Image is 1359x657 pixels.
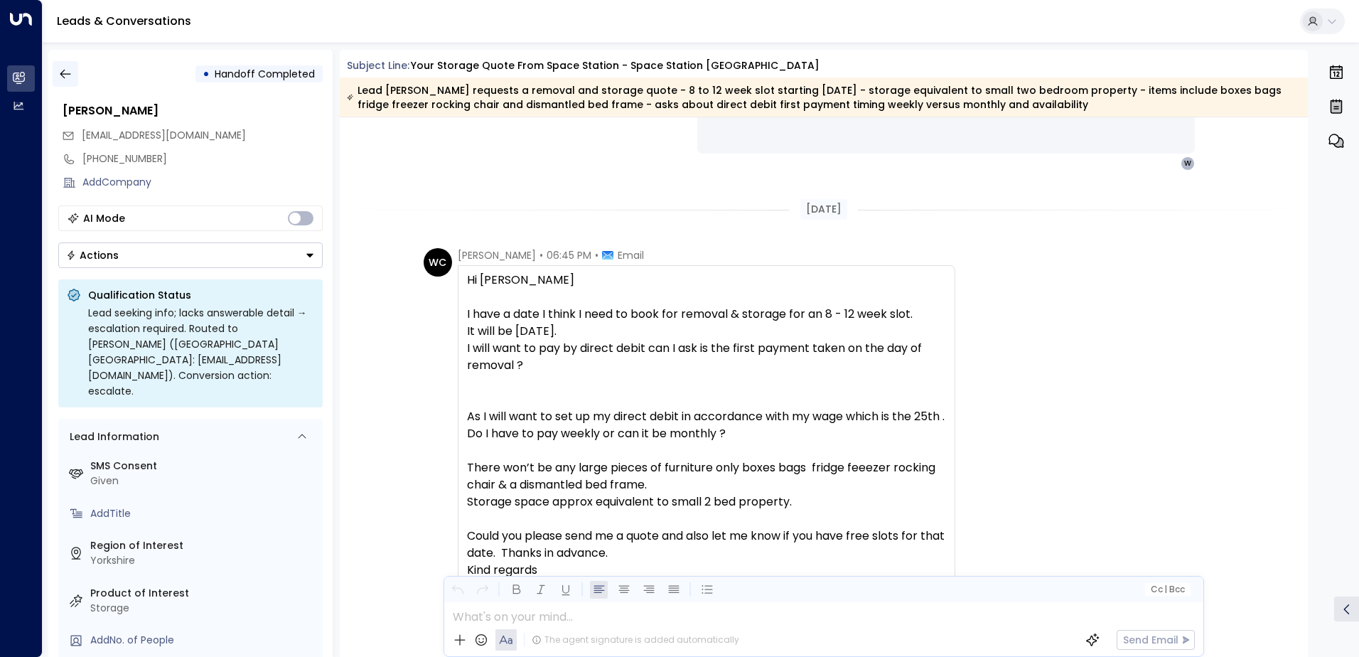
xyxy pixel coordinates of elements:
div: • [203,61,210,87]
button: Cc|Bcc [1144,583,1190,597]
button: Actions [58,242,323,268]
button: Undo [448,581,466,599]
div: [DATE] [800,199,847,220]
div: [PERSON_NAME] [63,102,323,119]
div: AddNo. of People [90,633,317,648]
div: Lead seeking info; lacks answerable detail → escalation required. Routed to [PERSON_NAME] ([GEOGR... [88,305,314,399]
label: Region of Interest [90,538,317,553]
div: As I will want to set up my direct debit in accordance with my wage which is the 25th . [467,408,946,425]
div: Do I have to pay weekly or can it be monthly ? [467,425,946,442]
div: AddTitle [90,506,317,521]
span: 06:45 PM [547,248,591,262]
div: [PHONE_NUMBER] [82,151,323,166]
span: Subject Line: [347,58,409,73]
div: Kind regards [467,562,946,579]
div: Lead [PERSON_NAME] requests a removal and storage quote - 8 to 12 week slot starting [DATE] - sto... [347,83,1300,112]
button: Redo [473,581,491,599]
div: Your storage quote from Space Station - Space Station [GEOGRAPHIC_DATA] [411,58,820,73]
div: There won’t be any large pieces of furniture only boxes bags fridge feeezer rocking chair & a dis... [467,459,946,511]
span: Handoff Completed [215,67,315,81]
div: Button group with a nested menu [58,242,323,268]
div: The agent signature is added automatically [532,634,739,646]
div: AddCompany [82,175,323,190]
div: Actions [66,249,119,262]
span: wendychampo@icloud.com [82,128,246,143]
div: Storage [90,601,317,616]
div: Yorkshire [90,553,317,568]
a: Leads & Conversations [57,13,191,29]
div: W [1181,156,1195,171]
label: Product of Interest [90,586,317,601]
div: AI Mode [83,211,125,225]
span: • [595,248,598,262]
label: SMS Consent [90,459,317,474]
div: Given [90,474,317,488]
div: Could you please send me a quote and also let me know if you have free slots for that date. Thank... [467,528,946,562]
div: WC [424,248,452,277]
span: • [539,248,543,262]
p: Qualification Status [88,288,314,302]
div: I have a date I think I need to book for removal & storage for an 8 - 12 week slot. It will be [D... [467,306,946,391]
span: [EMAIL_ADDRESS][DOMAIN_NAME] [82,128,246,142]
div: Hi [PERSON_NAME] [467,272,946,630]
span: Email [618,248,644,262]
span: [PERSON_NAME] [458,248,536,262]
span: | [1164,584,1167,594]
span: Cc Bcc [1150,584,1184,594]
div: Lead Information [65,429,159,444]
